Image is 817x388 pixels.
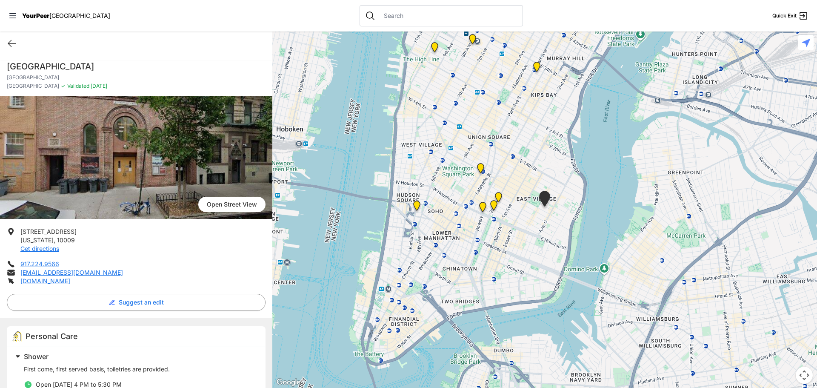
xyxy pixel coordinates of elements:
span: Personal Care [26,332,78,341]
a: [EMAIL_ADDRESS][DOMAIN_NAME] [20,269,123,276]
span: ✓ [61,83,66,89]
div: Mainchance Adult Drop-in Center [528,58,546,79]
button: Suggest an edit [7,294,266,311]
h1: [GEOGRAPHIC_DATA] [7,60,266,72]
a: Get directions [20,245,59,252]
span: [GEOGRAPHIC_DATA] [7,83,59,89]
div: Main Location, SoHo, DYCD Youth Drop-in Center [408,197,426,218]
span: Quick Exit [772,12,797,19]
div: Antonio Olivieri Drop-in Center [464,31,481,51]
span: Open Street View [198,197,266,212]
span: [DATE] [89,83,107,89]
button: Map camera controls [796,367,813,384]
div: Bowery Campus [474,198,491,219]
a: Quick Exit [772,11,808,21]
div: Harvey Milk High School [472,160,489,180]
img: Google [274,377,303,388]
span: [US_STATE] [20,236,54,244]
a: Open this area in Google Maps (opens a new window) [274,377,303,388]
span: Validated [67,83,89,89]
a: [DOMAIN_NAME] [20,277,70,285]
span: Shower [24,352,49,361]
span: , [54,236,55,244]
p: [GEOGRAPHIC_DATA] [7,74,266,81]
div: Manhattan [534,187,555,213]
span: 10009 [57,236,75,244]
span: [GEOGRAPHIC_DATA] [49,12,110,19]
span: Suggest an edit [119,298,164,307]
a: 917.224.9566 [20,260,59,267]
span: YourPeer [22,12,49,19]
div: Maryhouse [490,189,507,209]
input: Search [379,11,517,20]
p: First come, first served basis, toiletries are provided. [24,365,255,374]
span: [STREET_ADDRESS] [20,228,77,235]
span: Open [DATE] 4 PM to 5:30 PM [36,381,122,388]
a: YourPeer[GEOGRAPHIC_DATA] [22,13,110,18]
div: St. Joseph House [485,197,503,217]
